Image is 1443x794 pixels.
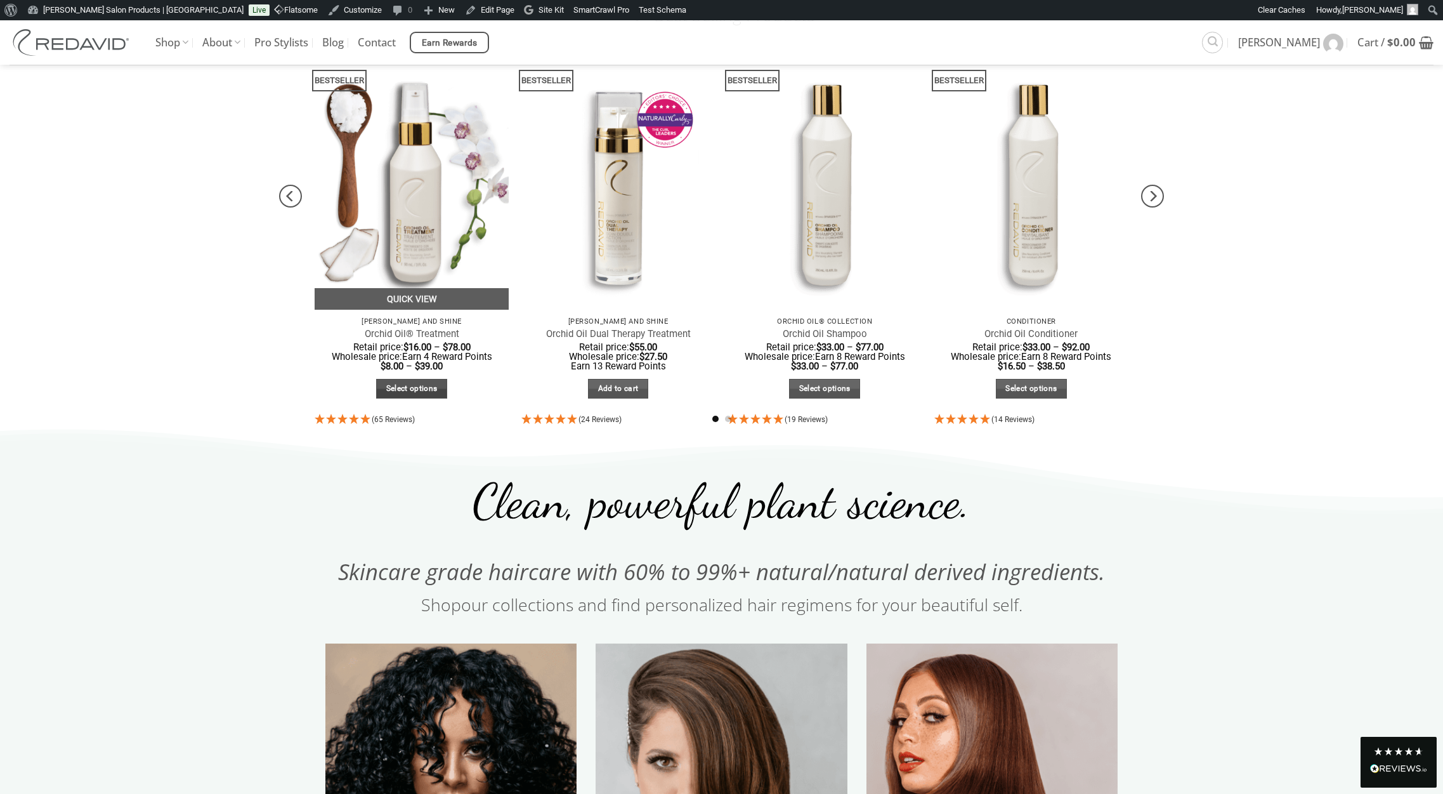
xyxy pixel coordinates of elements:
[816,341,821,353] span: $
[443,341,471,353] bdi: 78.00
[403,341,431,353] bdi: 16.00
[734,317,915,326] p: Orchid Oil® Collection
[791,361,796,372] span: $
[998,361,1003,372] span: $
[315,412,509,429] div: 4.95 Stars - 65 Reviews
[410,32,489,53] a: Earn Rewards
[629,341,657,353] bdi: 55.00
[984,328,1078,340] a: Orchid Oil Conditioner
[941,317,1122,326] p: Conditioner
[353,341,403,353] span: Retail price:
[951,351,1021,362] span: Wholesale price:
[316,594,1128,616] h2: our collections and find personalized hair regimens for your beautiful self.
[972,341,1022,353] span: Retail price:
[766,341,816,353] span: Retail price:
[569,351,639,362] span: Wholesale price:
[1028,361,1035,372] span: –
[421,593,461,616] a: Shop
[1387,35,1394,50] span: $
[332,351,402,362] span: Wholesale price:
[1062,341,1067,353] span: $
[322,20,344,65] a: Blog
[155,20,188,65] a: Shop
[996,379,1067,399] a: Select options for “Orchid Oil Conditioner”
[1022,341,1028,353] span: $
[1022,341,1050,353] bdi: 33.00
[358,20,396,65] a: Contact
[830,361,858,372] bdi: 77.00
[1370,764,1427,773] img: REVIEWS.io
[856,341,884,353] bdi: 77.00
[998,361,1026,372] bdi: 16.50
[789,379,860,399] a: Select options for “Orchid Oil Shampoo”
[402,351,492,362] span: Earn 4 Reward Points
[815,351,905,362] span: Earn 8 Reward Points
[1342,5,1403,15] span: [PERSON_NAME]
[521,412,715,429] div: 4.92 Stars - 24 Reviews
[434,341,440,353] span: –
[1202,32,1223,53] a: Search
[473,472,970,530] span: Clean, powerful plant science.
[1387,35,1416,50] bdi: 0.00
[1141,117,1164,275] button: Next
[443,341,448,353] span: $
[856,341,861,353] span: $
[1357,27,1416,58] span: Cart /
[1053,341,1059,353] span: –
[403,341,408,353] span: $
[202,20,240,65] a: About
[315,51,509,310] img: REDAVID Orchid Oil Treatment 90ml
[728,51,922,310] img: REDAVID Orchid Oil Shampoo
[1037,361,1042,372] span: $
[249,4,270,16] a: Live
[365,328,459,340] a: Orchid Oil® Treatment
[712,416,719,422] li: Page dot 1
[639,351,667,362] bdi: 27.50
[254,20,308,65] a: Pro Stylists
[1357,20,1433,65] a: View cart
[372,415,415,424] span: (65 Reviews)
[745,351,815,362] span: Wholesale price:
[991,415,1035,424] span: (14 Reviews)
[934,51,1128,310] img: REDAVID Orchid Oil Conditioner
[539,5,564,15] span: Site Kit
[629,341,634,353] span: $
[783,328,867,340] a: Orchid Oil Shampoo
[1373,746,1424,757] div: 4.8 Stars
[1370,762,1427,778] div: Read All Reviews
[791,361,819,372] bdi: 33.00
[279,117,302,275] button: Previous
[528,317,709,326] p: [PERSON_NAME] and Shine
[639,351,644,362] span: $
[830,361,835,372] span: $
[321,317,502,326] p: [PERSON_NAME] and Shine
[315,288,509,310] a: Quick View
[1361,737,1437,788] div: Read All Reviews
[579,341,629,353] span: Retail price:
[725,416,731,422] li: Page dot 2
[381,361,403,372] bdi: 8.00
[1037,361,1065,372] bdi: 38.50
[588,379,648,399] a: Add to cart: “Orchid Oil Dual Therapy Treatment”
[376,379,447,399] a: Select options for “Orchid Oil® Treatment”
[728,412,922,429] div: 4.95 Stars - 19 Reviews
[821,361,828,372] span: –
[415,361,420,372] span: $
[521,51,715,310] img: REDAVID Orchid Oil Dual Therapy ~ Award Winning Curl Care
[1062,341,1090,353] bdi: 92.00
[847,341,853,353] span: –
[546,328,691,340] a: Orchid Oil Dual Therapy Treatment
[415,361,443,372] bdi: 39.00
[1021,351,1111,362] span: Earn 8 Reward Points
[406,361,412,372] span: –
[934,412,1128,429] div: 4.93 Stars - 14 Reviews
[571,361,666,372] span: Earn 13 Reward Points
[381,361,386,372] span: $
[338,557,1105,586] span: Skincare grade haircare with 60% to 99%+ natural/natural derived ingredients.
[422,36,478,50] span: Earn Rewards
[1238,27,1320,58] span: [PERSON_NAME]
[1238,20,1343,65] a: [PERSON_NAME]
[10,29,136,56] img: REDAVID Salon Products | United States
[816,341,844,353] bdi: 33.00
